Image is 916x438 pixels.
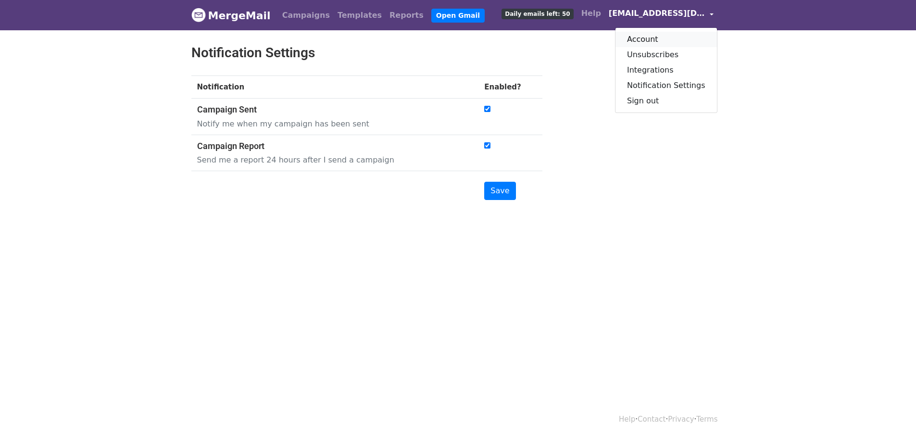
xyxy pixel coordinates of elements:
h5: Campaign Report [197,141,464,151]
a: Help [619,415,635,424]
p: Notify me when my campaign has been sent [197,119,464,129]
a: Contact [638,415,665,424]
a: Templates [334,6,386,25]
a: Open Gmail [431,9,485,23]
a: Campaigns [278,6,334,25]
a: Privacy [668,415,694,424]
a: Account [615,32,717,47]
input: Save [484,182,515,200]
a: Notification Settings [615,78,717,93]
a: [EMAIL_ADDRESS][DOMAIN_NAME] [605,4,717,26]
iframe: Chat Widget [868,392,916,438]
span: Daily emails left: 50 [502,9,573,19]
p: Send me a report 24 hours after I send a campaign [197,155,464,165]
a: Help [577,4,605,23]
th: Enabled? [478,75,542,99]
a: Unsubscribes [615,47,717,63]
span: [EMAIL_ADDRESS][DOMAIN_NAME] [609,8,705,19]
div: [EMAIL_ADDRESS][DOMAIN_NAME] [615,27,717,113]
th: Notification [191,75,479,99]
h5: Campaign Sent [197,104,464,115]
a: MergeMail [191,5,271,25]
a: Integrations [615,63,717,78]
a: Daily emails left: 50 [498,4,577,23]
a: Terms [696,415,717,424]
h2: Notification Settings [191,45,542,61]
img: MergeMail logo [191,8,206,22]
a: Sign out [615,93,717,109]
a: Reports [386,6,427,25]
